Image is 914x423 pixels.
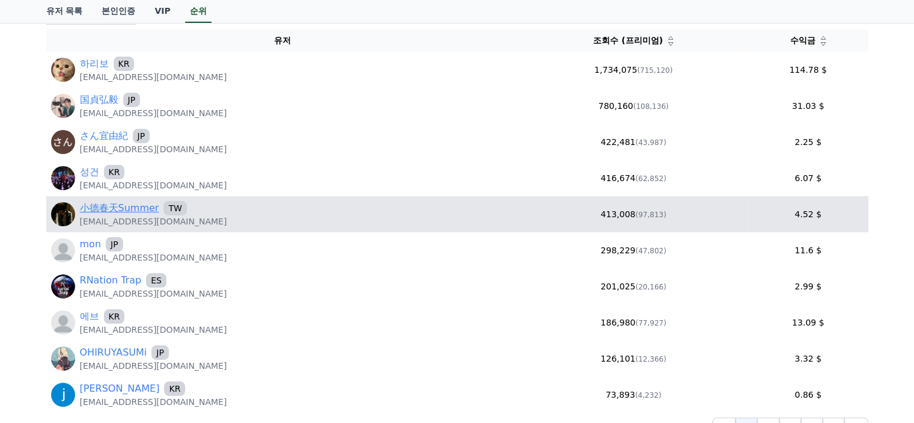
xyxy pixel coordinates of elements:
td: 31.03 $ [748,88,868,124]
span: (12,366) [635,355,666,363]
p: [EMAIL_ADDRESS][DOMAIN_NAME] [80,107,227,119]
a: 성건 [80,165,99,179]
span: ES [146,273,166,288]
a: Home [4,338,79,368]
span: (77,927) [635,319,666,327]
td: 73,893 [519,377,748,413]
span: Settings [178,356,207,365]
span: 조회수 (프리미엄) [593,34,663,47]
td: 1,734,075 [519,52,748,88]
a: 国貞弘毅 [80,93,118,107]
p: [EMAIL_ADDRESS][DOMAIN_NAME] [80,215,227,227]
td: 298,229 [519,232,748,268]
p: [EMAIL_ADDRESS][DOMAIN_NAME] [80,252,227,264]
span: (20,166) [635,283,666,291]
span: (97,813) [635,211,666,219]
td: 2.25 $ [748,124,868,160]
td: 422,481 [519,124,748,160]
a: 小德春天Summer [80,201,159,215]
p: [EMAIL_ADDRESS][DOMAIN_NAME] [80,71,227,83]
span: (47,802) [635,247,666,255]
img: https://lh3.googleusercontent.com/a/ACg8ocLd-rnJ3QWZeLESuSE_lo8AXAZDYdazc5UkVnR4o0omePhwHCw=s96-c [51,274,75,298]
td: 13.09 $ [748,304,868,341]
span: KR [104,309,125,324]
td: 4.52 $ [748,196,868,232]
td: 186,980 [519,304,748,341]
a: RNation Trap [80,273,142,288]
span: KR [164,381,185,396]
span: KR [114,57,135,71]
span: (4,232) [635,391,662,400]
td: 11.6 $ [748,232,868,268]
span: (62,852) [635,174,666,183]
p: [EMAIL_ADDRESS][DOMAIN_NAME] [80,143,227,155]
td: 201,025 [519,268,748,304]
td: 6.07 $ [748,160,868,196]
span: JP [133,129,150,143]
a: OHIRUYASUMi [80,345,147,360]
a: 하리보 [80,57,109,71]
span: Home [31,356,52,365]
a: 에브 [80,309,99,324]
span: 수익금 [790,34,815,47]
a: Settings [155,338,231,368]
p: [EMAIL_ADDRESS][DOMAIN_NAME] [80,396,227,408]
img: https://lh3.googleusercontent.com/a/ACg8ocK2-ymPU6yPXNZc0UpQIWxPFyKNa061eLdx_QEPluVbFacf7PVP=s96-c [51,202,75,226]
span: (43,987) [635,138,666,147]
img: http://k.kakaocdn.net/dn/QdNCG/btsF3DKy24N/9rKv6ZT6x4G035KsHbO9ok/img_640x640.jpg [51,166,75,190]
td: 780,160 [519,88,748,124]
a: [PERSON_NAME] [80,381,160,396]
td: 2.99 $ [748,268,868,304]
td: 3.32 $ [748,341,868,377]
td: 126,101 [519,341,748,377]
img: https://lh3.googleusercontent.com/a/ACg8ocIeB3fKyY6fN0GaUax-T_VWnRXXm1oBEaEwHbwvSvAQlCHff8Lg=s96-c [51,94,75,118]
img: profile_blank.webp [51,238,75,262]
td: 416,674 [519,160,748,196]
a: Messages [79,338,155,368]
span: KR [104,165,125,179]
img: https://lh3.googleusercontent.com/a/ACg8ocJyqIvzcjOKCc7CLR06tbfW3SYXcHq8ceDLY-NhrBxcOt2D2w=s96-c [51,130,75,154]
span: JP [151,345,169,360]
td: 0.86 $ [748,377,868,413]
span: JP [123,93,141,107]
p: [EMAIL_ADDRESS][DOMAIN_NAME] [80,360,227,372]
img: https://cdn.creward.net/profile/user/profile_blank.webp [51,310,75,335]
a: さん宜由紀 [80,129,128,143]
td: 114.78 $ [748,52,868,88]
a: mon [80,237,102,252]
img: https://lh3.googleusercontent.com/a/ACg8ocLOmR619qD5XjEFh2fKLs4Q84ZWuCVfCizvQOTI-vw1qp5kxHyZ=s96-c [51,58,75,82]
img: https://cdn.creward.net/profile/user/YY02Feb 1, 2025084724_194c4dfe65bc54accc0021efd9d1c3d9119ff3... [51,347,75,371]
span: TW [163,201,186,215]
p: [EMAIL_ADDRESS][DOMAIN_NAME] [80,288,227,300]
span: Messages [100,356,135,366]
td: 413,008 [519,196,748,232]
img: https://lh3.googleusercontent.com/a/ACg8ocIt0ydkE3obCPUm87_ziT833SW9mbspwqfb8T1DleSzxWQYhQ=s96-c [51,383,75,407]
span: JP [106,237,123,252]
span: (108,136) [633,102,669,111]
th: 유저 [46,29,519,52]
p: [EMAIL_ADDRESS][DOMAIN_NAME] [80,324,227,336]
p: [EMAIL_ADDRESS][DOMAIN_NAME] [80,179,227,191]
span: (715,120) [637,66,672,75]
